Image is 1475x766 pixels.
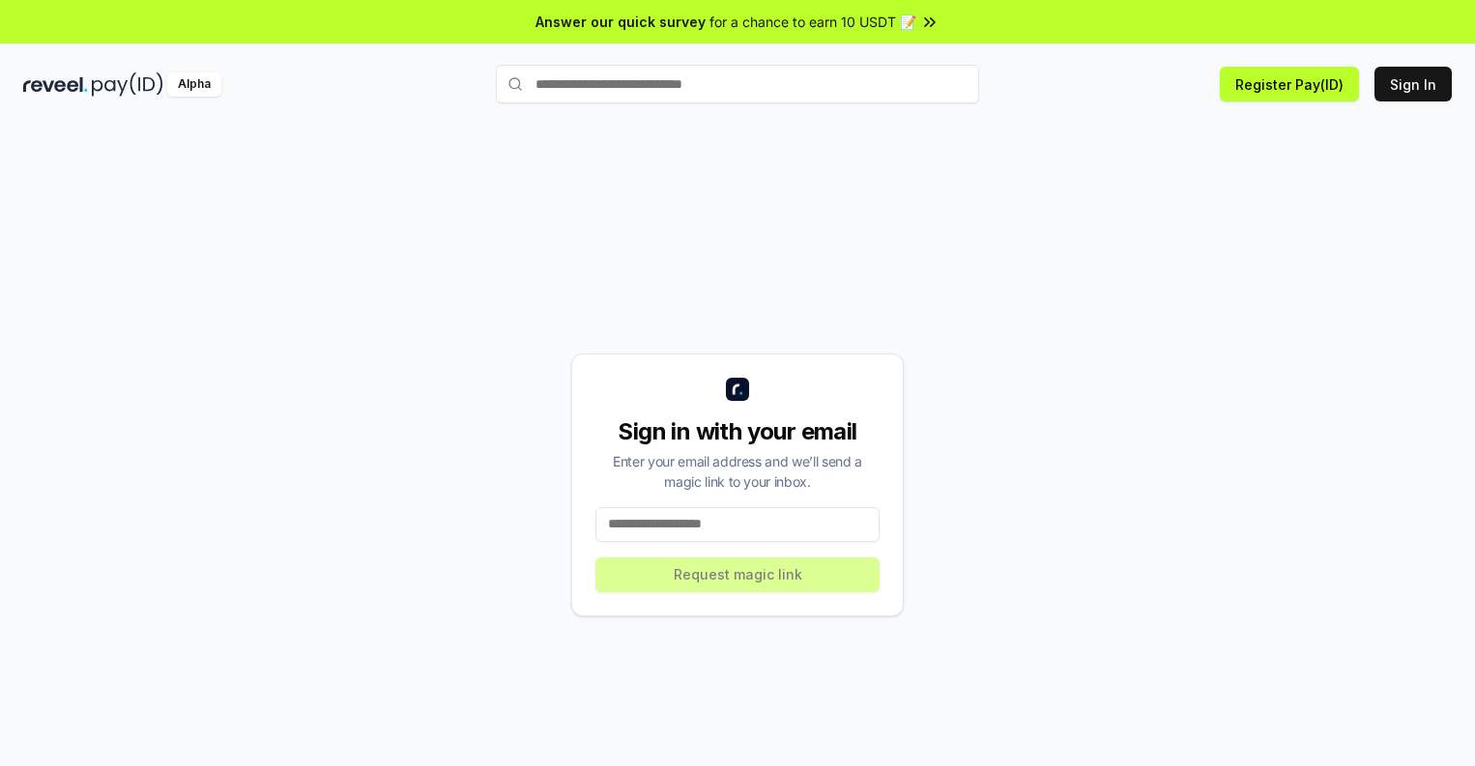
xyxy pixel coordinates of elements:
img: pay_id [92,72,163,97]
span: for a chance to earn 10 USDT 📝 [709,12,916,32]
button: Sign In [1374,67,1452,101]
img: logo_small [726,378,749,401]
div: Sign in with your email [595,416,880,447]
div: Alpha [167,72,221,97]
button: Register Pay(ID) [1220,67,1359,101]
img: reveel_dark [23,72,88,97]
span: Answer our quick survey [535,12,706,32]
div: Enter your email address and we’ll send a magic link to your inbox. [595,451,880,492]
